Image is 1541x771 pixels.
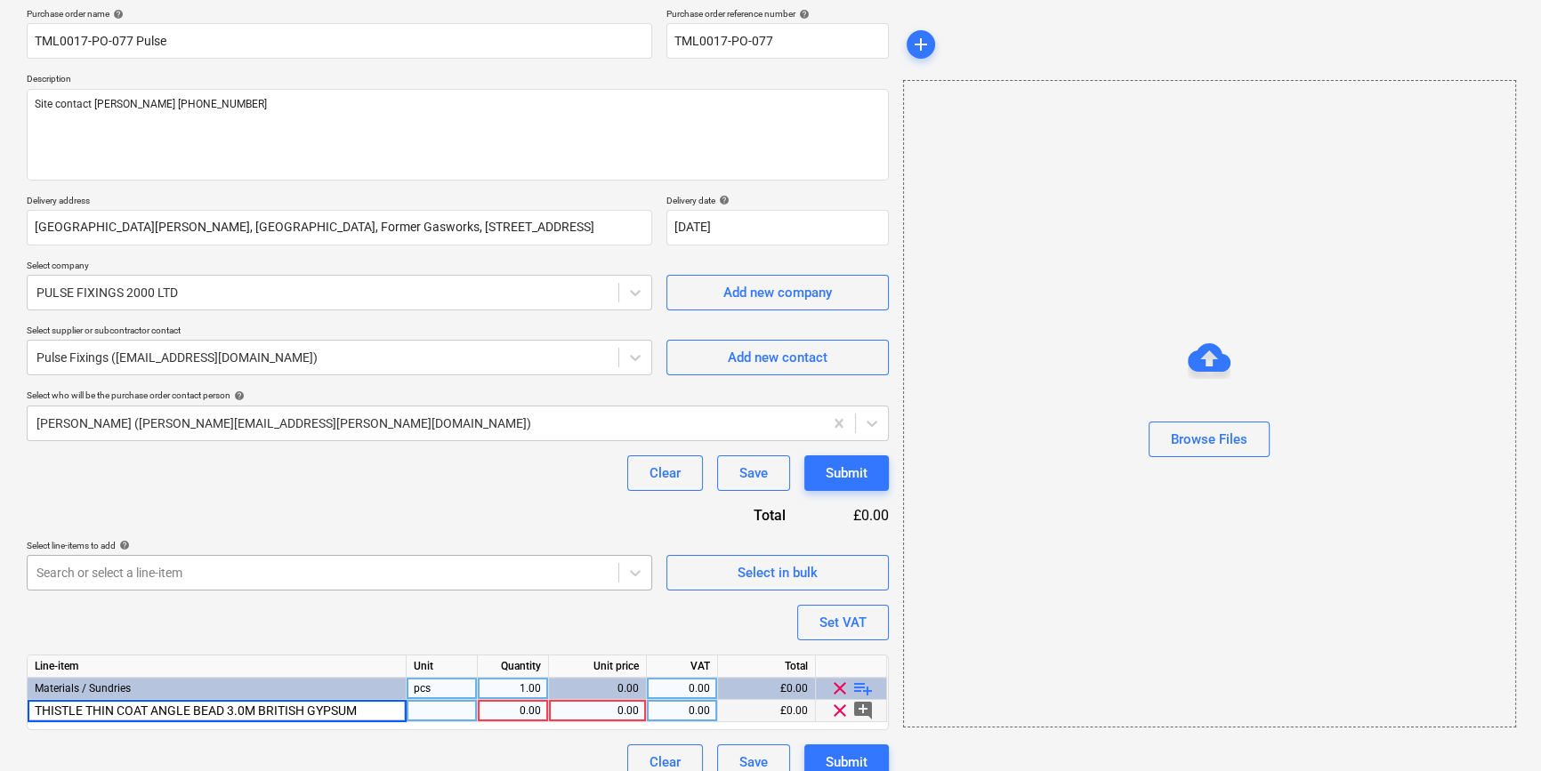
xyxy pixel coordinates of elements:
[627,455,703,491] button: Clear
[829,700,851,721] span: clear
[230,390,245,401] span: help
[27,8,652,20] div: Purchase order name
[35,682,131,695] span: Materials / Sundries
[666,8,889,20] div: Purchase order reference number
[28,655,407,678] div: Line-item
[666,275,889,310] button: Add new company
[910,34,932,55] span: add
[658,505,814,526] div: Total
[647,655,718,678] div: VAT
[485,678,541,700] div: 1.00
[27,540,652,551] div: Select line-items to add
[797,605,889,640] button: Set VAT
[718,655,816,678] div: Total
[27,390,889,401] div: Select who will be the purchase order contact person
[852,678,874,699] span: playlist_add
[738,561,818,584] div: Select in bulk
[666,195,889,206] div: Delivery date
[718,700,816,722] div: £0.00
[27,325,652,340] p: Select supplier or subcontractor contact
[407,678,478,700] div: pcs
[27,260,652,275] p: Select company
[728,346,827,369] div: Add new contact
[109,9,124,20] span: help
[666,340,889,375] button: Add new contact
[549,655,647,678] div: Unit price
[852,700,874,721] span: add_comment
[116,540,130,550] span: help
[739,462,768,485] div: Save
[1171,428,1247,451] div: Browse Files
[666,555,889,590] button: Select in bulk
[654,678,710,700] div: 0.00
[804,455,889,491] button: Submit
[1149,422,1270,457] button: Browse Files
[27,89,889,181] textarea: Site contact [PERSON_NAME] [PHONE_NUMBER]
[903,80,1516,727] div: Browse Files
[826,462,867,485] div: Submit
[649,462,681,485] div: Clear
[27,210,652,245] input: Delivery address
[814,505,889,526] div: £0.00
[718,678,816,700] div: £0.00
[27,195,652,210] p: Delivery address
[478,655,549,678] div: Quantity
[723,281,832,304] div: Add new company
[27,73,889,88] p: Description
[1452,686,1541,771] iframe: Chat Widget
[666,210,889,245] input: Delivery date not specified
[654,700,710,722] div: 0.00
[666,23,889,59] input: Reference number
[27,23,652,59] input: Document name
[715,195,730,205] span: help
[829,678,851,699] span: clear
[819,611,867,634] div: Set VAT
[407,655,478,678] div: Unit
[717,455,790,491] button: Save
[556,700,639,722] div: 0.00
[485,700,541,722] div: 0.00
[556,678,639,700] div: 0.00
[795,9,810,20] span: help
